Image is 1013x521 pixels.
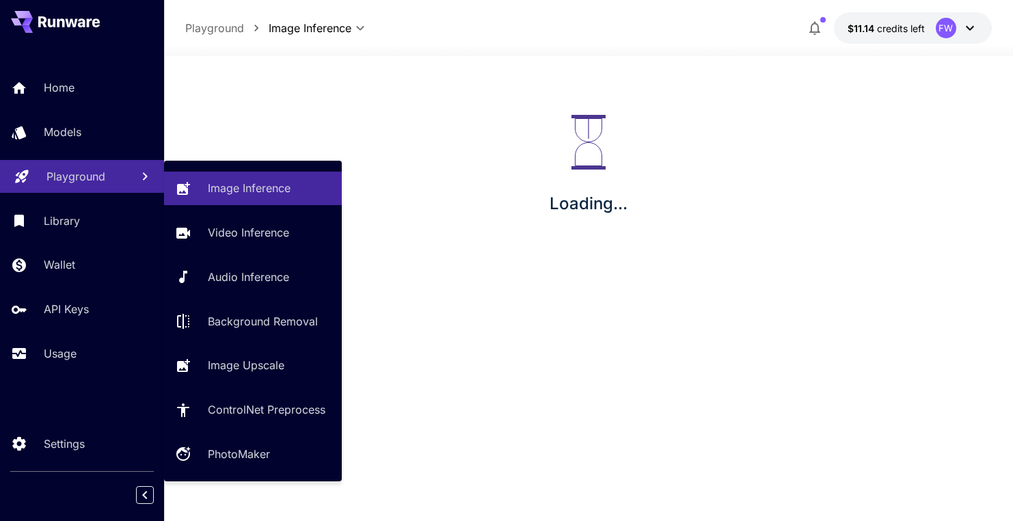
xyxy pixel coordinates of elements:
p: Home [44,79,75,96]
a: Image Inference [164,172,342,205]
p: ControlNet Preprocess [208,401,325,418]
p: Library [44,213,80,229]
span: $11.14 [848,23,877,34]
span: credits left [877,23,925,34]
div: $11.14 [848,21,925,36]
p: Playground [185,20,244,36]
p: Background Removal [208,313,318,330]
p: Playground [46,168,105,185]
p: Models [44,124,81,140]
div: Collapse sidebar [146,483,164,507]
p: Image Inference [208,180,291,196]
a: Image Upscale [164,349,342,382]
a: ControlNet Preprocess [164,393,342,427]
a: Video Inference [164,216,342,250]
a: Audio Inference [164,260,342,294]
button: Collapse sidebar [136,486,154,504]
a: PhotoMaker [164,438,342,471]
button: $11.14 [834,12,992,44]
p: Usage [44,345,77,362]
span: Image Inference [269,20,351,36]
p: Wallet [44,256,75,273]
div: FW [936,18,956,38]
nav: breadcrumb [185,20,269,36]
p: Loading... [550,191,627,216]
p: Image Upscale [208,357,284,373]
p: Audio Inference [208,269,289,285]
p: Settings [44,436,85,452]
p: API Keys [44,301,89,317]
a: Background Removal [164,304,342,338]
p: PhotoMaker [208,446,270,462]
p: Video Inference [208,224,289,241]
